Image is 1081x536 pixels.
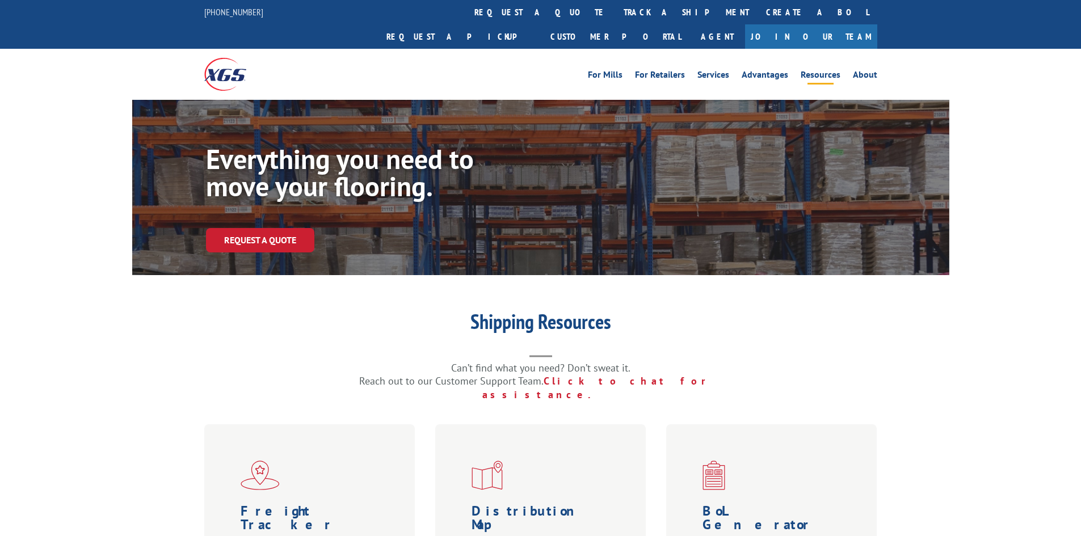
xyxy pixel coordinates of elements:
a: About [853,70,877,83]
img: xgs-icon-distribution-map-red [472,461,503,490]
a: Resources [801,70,840,83]
a: Services [697,70,729,83]
p: Can’t find what you need? Don’t sweat it. Reach out to our Customer Support Team. [314,361,768,402]
h1: Everything you need to move your flooring. [206,145,546,205]
img: xgs-icon-flagship-distribution-model-red [241,461,280,490]
h1: Shipping Resources [314,311,768,337]
a: Request a Quote [206,228,314,252]
a: Customer Portal [542,24,689,49]
a: [PHONE_NUMBER] [204,6,263,18]
a: For Mills [588,70,622,83]
a: Join Our Team [745,24,877,49]
img: xgs-icon-bo-l-generator-red [703,461,725,490]
a: For Retailers [635,70,685,83]
a: Advantages [742,70,788,83]
a: Request a pickup [378,24,542,49]
a: Agent [689,24,745,49]
a: Click to chat for assistance. [482,374,722,401]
